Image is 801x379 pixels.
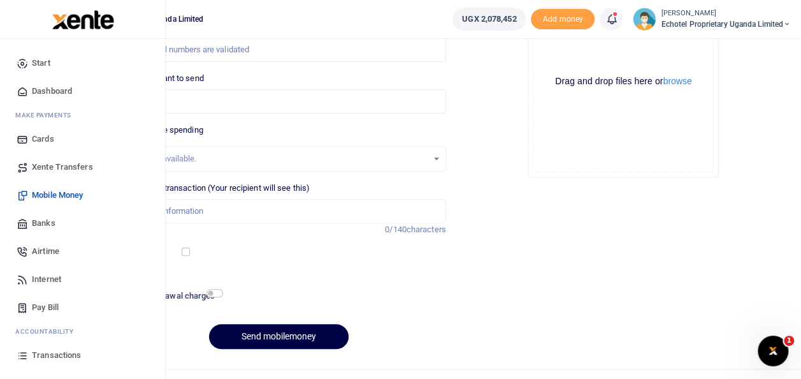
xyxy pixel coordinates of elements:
a: Dashboard [10,77,155,105]
input: MTN & Airtel numbers are validated [111,38,445,62]
img: logo-large [52,10,114,29]
span: Transactions [32,349,81,362]
span: characters [407,225,446,234]
span: Dashboard [32,85,72,98]
span: ake Payments [22,110,71,120]
a: Airtime [10,237,155,265]
a: Add money [531,13,595,23]
button: browse [663,77,691,85]
input: UGX [111,89,445,114]
a: Transactions [10,341,155,369]
small: [PERSON_NAME] [661,8,791,19]
a: profile-user [PERSON_NAME] Echotel Proprietary Uganda Limited [633,8,791,31]
span: 0/140 [385,225,407,234]
a: Mobile Money [10,181,155,209]
a: Xente Transfers [10,153,155,181]
li: Toup your wallet [531,9,595,30]
div: No options available. [120,152,427,165]
iframe: Intercom live chat [758,336,788,366]
span: Add money [531,9,595,30]
span: Internet [32,273,61,286]
span: countability [25,327,73,336]
a: UGX 2,078,452 [452,8,526,31]
a: logo-small logo-large logo-large [51,14,114,24]
input: Enter extra information [111,199,445,223]
div: Drag and drop files here or [533,75,713,87]
img: profile-user [633,8,656,31]
button: Send mobilemoney [209,324,349,349]
span: 1 [784,336,794,346]
li: M [10,105,155,125]
span: Banks [32,217,55,230]
span: UGX 2,078,452 [462,13,516,26]
span: Airtime [32,245,59,258]
span: Start [32,57,50,70]
li: Wallet ballance [447,8,531,31]
span: Echotel Proprietary Uganda Limited [661,19,791,30]
a: Start [10,49,155,77]
label: Memo for this transaction (Your recipient will see this) [111,182,310,195]
a: Pay Bill [10,294,155,322]
a: Internet [10,265,155,294]
span: Mobile Money [32,189,83,202]
span: Pay Bill [32,301,59,314]
li: Ac [10,322,155,341]
a: Cards [10,125,155,153]
span: Xente Transfers [32,161,93,174]
span: Cards [32,133,54,145]
a: Banks [10,209,155,237]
